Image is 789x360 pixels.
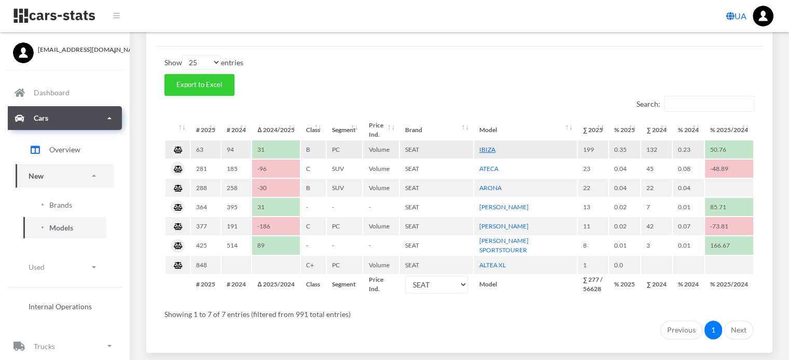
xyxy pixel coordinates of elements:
td: 377 [191,217,220,235]
th: ∑&nbsp;2025: activate to sort column ascending [578,121,608,139]
a: [PERSON_NAME] [479,222,529,230]
th: ∑ 277 / 56628 [578,275,608,294]
a: Used [16,255,114,279]
td: -96 [252,160,300,178]
a: Overview [16,137,114,163]
td: 0.07 [673,217,704,235]
td: 281 [191,160,220,178]
a: [EMAIL_ADDRESS][DOMAIN_NAME] [13,42,117,54]
td: 0.23 [673,140,704,159]
td: SEAT [400,160,473,178]
td: 45 [641,160,672,178]
th: ∑&nbsp;2024: activate to sort column ascending [641,121,672,139]
a: [PERSON_NAME] [479,203,529,211]
th: % 2025/2024 [705,275,753,294]
td: 31 [252,198,300,216]
td: 395 [222,198,251,216]
td: -48.89 [705,160,753,178]
td: 22 [578,179,608,197]
p: Dashboard [34,86,70,99]
td: 848 [191,256,220,274]
td: 0.0 [609,256,640,274]
a: [PERSON_NAME] SPORTSTOURER [479,237,529,254]
td: 425 [191,236,220,255]
td: 42 [641,217,672,235]
td: 0.35 [609,140,640,159]
a: Cars [8,106,122,130]
td: 85.71 [705,198,753,216]
a: Brands [23,194,106,215]
td: -186 [252,217,300,235]
td: 0.04 [673,179,704,197]
td: 0.04 [609,160,640,178]
img: navbar brand [13,8,96,24]
th: Segment [327,275,363,294]
td: 89 [252,236,300,255]
th: Price Ind.: activate to sort column ascending [363,121,399,139]
a: ATECA [479,165,499,172]
td: 8 [578,236,608,255]
td: 22 [641,179,672,197]
td: Volume [363,256,399,274]
span: Brands [49,199,72,210]
td: 185 [222,160,251,178]
a: ALTEA XL [479,261,506,269]
td: PC [327,256,363,274]
td: 258 [222,179,251,197]
div: Showing 1 to 7 of 7 entries (filtered from 991 total entries) [164,303,754,320]
button: Export to Excel [164,74,234,96]
th: Δ 2025/2024 [252,275,300,294]
img: ... [753,6,773,26]
a: ARONA [479,184,502,192]
th: Price Ind. [363,275,399,294]
td: 0.04 [609,179,640,197]
a: 1 [704,321,722,339]
td: 63 [191,140,220,159]
td: 94 [222,140,251,159]
a: IBIZA [479,146,495,153]
td: 0.02 [609,198,640,216]
td: 364 [191,198,220,216]
span: Internal Operations [29,301,92,312]
td: 50.76 [705,140,753,159]
td: SEAT [400,236,473,255]
span: Overview [49,144,80,155]
td: SEAT [400,217,473,235]
td: PC [327,140,363,159]
td: SUV [327,160,363,178]
td: 0.01 [609,236,640,255]
td: 13 [578,198,608,216]
td: 514 [222,236,251,255]
a: Trucks [8,334,122,358]
td: Volume [363,160,399,178]
th: %&nbsp;2025: activate to sort column ascending [609,121,640,139]
a: Dashboard [8,81,122,105]
td: PC [327,217,363,235]
th: %&nbsp;2024: activate to sort column ascending [673,121,704,139]
td: -30 [252,179,300,197]
td: 11 [578,217,608,235]
td: 0.01 [673,236,704,255]
td: SEAT [400,256,473,274]
td: Volume [363,179,399,197]
td: 1 [578,256,608,274]
span: [EMAIL_ADDRESS][DOMAIN_NAME] [38,45,117,54]
td: 0.08 [673,160,704,178]
th: #&nbsp;2024 : activate to sort column ascending [222,121,251,139]
td: 3 [641,236,672,255]
td: 7 [641,198,672,216]
td: - [363,236,399,255]
td: SEAT [400,198,473,216]
th: Segment: activate to sort column ascending [327,121,363,139]
td: Volume [363,140,399,159]
th: Δ&nbsp;2024/2025: activate to sort column ascending [252,121,300,139]
th: Model [474,275,577,294]
p: Used [29,261,45,273]
th: Class: activate to sort column ascending [301,121,326,139]
td: - [301,198,326,216]
th: Model: activate to sort column ascending [474,121,577,139]
th: #&nbsp;2025 : activate to sort column ascending [191,121,220,139]
a: New [16,164,114,188]
input: Search: [664,96,754,112]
